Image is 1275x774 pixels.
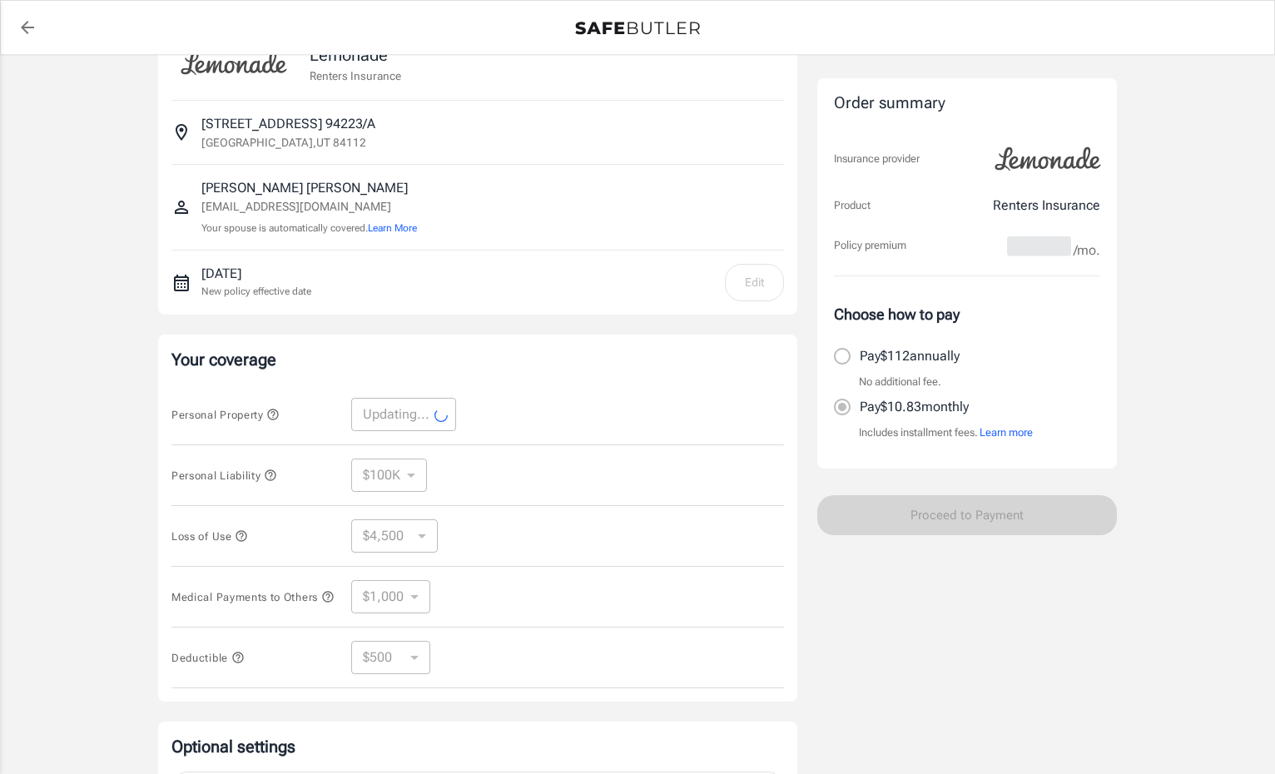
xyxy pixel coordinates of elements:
img: Lemonade [985,136,1110,182]
p: [STREET_ADDRESS] 94223/A [201,114,375,134]
span: /mo. [1074,239,1100,262]
p: [EMAIL_ADDRESS][DOMAIN_NAME] [201,198,417,216]
button: Loss of Use [171,526,248,546]
p: [DATE] [201,264,311,284]
button: Learn more [980,424,1033,441]
p: Renters Insurance [993,196,1100,216]
div: Order summary [834,92,1100,116]
span: Personal Property [171,409,280,421]
p: Optional settings [171,735,784,758]
button: Personal Liability [171,465,277,485]
button: Learn More [368,221,417,236]
p: Renters Insurance [310,67,401,84]
p: Pay $112 annually [860,346,960,366]
span: Loss of Use [171,530,248,543]
svg: Insured person [171,197,191,217]
img: Back to quotes [575,22,700,35]
span: Medical Payments to Others [171,591,335,603]
p: No additional fee. [859,374,941,390]
button: Deductible [171,647,245,667]
img: Lemonade [171,40,296,87]
p: [GEOGRAPHIC_DATA] , UT 84112 [201,134,366,151]
p: Pay $10.83 monthly [860,397,969,417]
p: [PERSON_NAME] [PERSON_NAME] [201,178,417,198]
p: Your spouse is automatically covered. [201,221,417,236]
p: Policy premium [834,237,906,254]
button: Medical Payments to Others [171,587,335,607]
p: Product [834,197,871,214]
p: Choose how to pay [834,303,1100,325]
p: Your coverage [171,348,784,371]
p: Includes installment fees. [859,424,1033,441]
p: Insurance provider [834,151,920,167]
a: back to quotes [11,11,44,44]
p: New policy effective date [201,284,311,299]
span: Deductible [171,652,245,664]
svg: Insured address [171,122,191,142]
button: Personal Property [171,404,280,424]
svg: New policy start date [171,273,191,293]
span: Personal Liability [171,469,277,482]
